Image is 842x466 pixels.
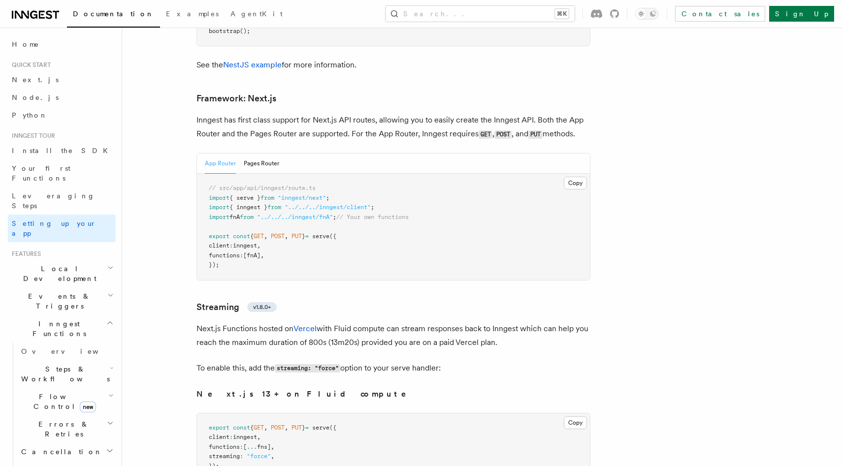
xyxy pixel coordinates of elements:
span: ... [247,443,257,450]
span: Local Development [8,264,107,283]
button: Copy [564,177,587,189]
code: streaming: "force" [275,364,340,373]
span: GET [254,424,264,431]
span: Flow Control [17,392,108,411]
span: Errors & Retries [17,419,107,439]
span: Examples [166,10,219,18]
span: const [233,233,250,240]
span: PUT [291,424,302,431]
span: POST [271,424,285,431]
span: ({ [329,424,336,431]
span: [fnA] [243,252,260,259]
a: Node.js [8,89,116,106]
span: AgentKit [230,10,283,18]
span: functions [209,443,240,450]
span: Next.js [12,76,59,84]
button: Inngest Functions [8,315,116,342]
span: from [260,194,274,201]
span: Node.js [12,93,59,101]
span: inngest [233,242,257,249]
span: import [209,214,229,220]
a: Documentation [67,3,160,28]
span: ; [333,214,336,220]
span: // Your own functions [336,214,409,220]
a: AgentKit [225,3,289,27]
code: PUT [528,130,542,139]
a: Vercel [293,324,317,333]
span: "../../../inngest/fnA" [257,214,333,220]
span: v1.8.0+ [253,303,271,311]
p: Inngest has first class support for Next.js API routes, allowing you to easily create the Inngest... [196,113,590,141]
button: Local Development [8,260,116,287]
span: "../../../inngest/client" [285,204,371,211]
span: , [285,233,288,240]
span: new [80,402,96,412]
a: Next.js [8,71,116,89]
span: Quick start [8,61,51,69]
span: Python [12,111,48,119]
span: serve [312,233,329,240]
span: Install the SDK [12,147,114,155]
span: , [257,434,260,440]
span: client [209,434,229,440]
p: To enable this, add the option to your serve handler: [196,361,590,375]
a: Contact sales [675,6,765,22]
button: Flow Controlnew [17,388,116,415]
span: Documentation [73,10,154,18]
span: ({ [329,233,336,240]
span: export [209,233,229,240]
span: }); [209,261,219,268]
span: Your first Functions [12,164,70,182]
span: [ [243,443,247,450]
a: Overview [17,342,116,360]
span: , [264,233,267,240]
span: bootstrap [209,28,240,34]
span: , [285,424,288,431]
button: Pages Router [244,154,279,174]
button: Copy [564,416,587,429]
a: Python [8,106,116,124]
span: export [209,424,229,431]
button: Cancellation [17,443,116,461]
span: } [302,233,305,240]
span: Inngest Functions [8,319,106,339]
span: : [240,453,243,460]
span: , [257,242,260,249]
span: { serve } [229,194,260,201]
span: (); [240,28,250,34]
span: = [305,424,309,431]
span: Inngest tour [8,132,55,140]
span: import [209,194,229,201]
span: ; [326,194,329,201]
kbd: ⌘K [555,9,569,19]
code: GET [479,130,492,139]
span: PUT [291,233,302,240]
button: Errors & Retries [17,415,116,443]
a: NestJS example [223,60,282,69]
span: Home [12,39,39,49]
a: Sign Up [769,6,834,22]
span: GET [254,233,264,240]
span: fns] [257,443,271,450]
span: Features [8,250,41,258]
span: { [250,233,254,240]
span: : [229,434,233,440]
span: const [233,424,250,431]
a: Home [8,35,116,53]
button: Toggle dark mode [635,8,659,20]
a: Leveraging Steps [8,187,116,215]
span: , [271,443,274,450]
button: Steps & Workflows [17,360,116,388]
a: Setting up your app [8,215,116,242]
span: // src/app/api/inngest/route.ts [209,185,316,191]
span: from [267,204,281,211]
span: : [240,443,243,450]
span: Overview [21,347,123,355]
span: client [209,242,229,249]
span: Leveraging Steps [12,192,95,210]
a: Streamingv1.8.0+ [196,300,277,314]
a: Install the SDK [8,142,116,159]
span: { [250,424,254,431]
span: "force" [247,453,271,460]
span: , [264,424,267,431]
